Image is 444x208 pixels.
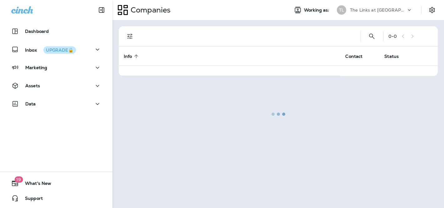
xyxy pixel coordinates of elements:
[14,176,23,183] span: 19
[19,181,51,188] span: What's New
[43,46,76,54] button: UPGRADE🔒
[6,177,106,190] button: 19What's New
[337,5,346,15] div: TL
[128,5,171,15] p: Companies
[25,29,49,34] p: Dashboard
[6,192,106,205] button: Support
[93,4,110,16] button: Collapse Sidebar
[427,4,438,16] button: Settings
[6,43,106,56] button: InboxUPGRADE🔒
[46,48,73,52] div: UPGRADE🔒
[6,61,106,74] button: Marketing
[25,83,40,88] p: Assets
[19,196,43,203] span: Support
[350,8,406,13] p: The Links at [GEOGRAPHIC_DATA]
[25,46,76,53] p: Inbox
[6,25,106,38] button: Dashboard
[25,65,47,70] p: Marketing
[6,98,106,110] button: Data
[304,8,331,13] span: Working as:
[6,79,106,92] button: Assets
[25,101,36,106] p: Data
